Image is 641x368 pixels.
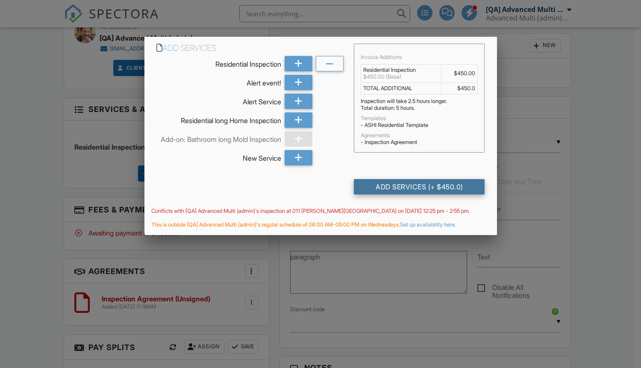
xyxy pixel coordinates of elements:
div: New Service [156,150,281,163]
div: Inspection will take 2.5 hours longer. [361,98,478,105]
div: Residential long Home Inspection [156,112,281,125]
div: Alert event! [156,75,281,88]
a: Set up availability here. [400,221,456,228]
td: $450.0 [441,83,478,94]
div: Invoice Additions [361,54,478,61]
div: - ASHI Residential Template [361,122,478,129]
div: Agreements [361,132,478,139]
div: - Inspection Agreement [361,139,478,146]
div: Templates [361,115,478,122]
td: TOTAL ADDITIONAL [361,83,441,94]
div: Add Services (+ $450.0) [354,179,485,194]
div: $450.00 (Base) [363,74,439,80]
h6: Add Services [156,44,344,53]
div: Total duration: 5 hours. [361,105,478,112]
td: Residential Inspection [361,65,441,83]
div: Conflicts with [QA] Advanced Multi (admin)'s inspection at 011 [PERSON_NAME][GEOGRAPHIC_DATA] on ... [144,208,497,215]
td: $450.00 [441,65,478,83]
div: Alert Service [156,94,281,106]
div: Add-on: Bathroom long Mold Inspection [156,131,281,144]
div: This is outside [QA] Advanced Multi (admin)'s regular schedule of 08:00 AM-05:00 PM on Wednesdays. [144,221,497,228]
div: Residential Inspection [156,56,281,69]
